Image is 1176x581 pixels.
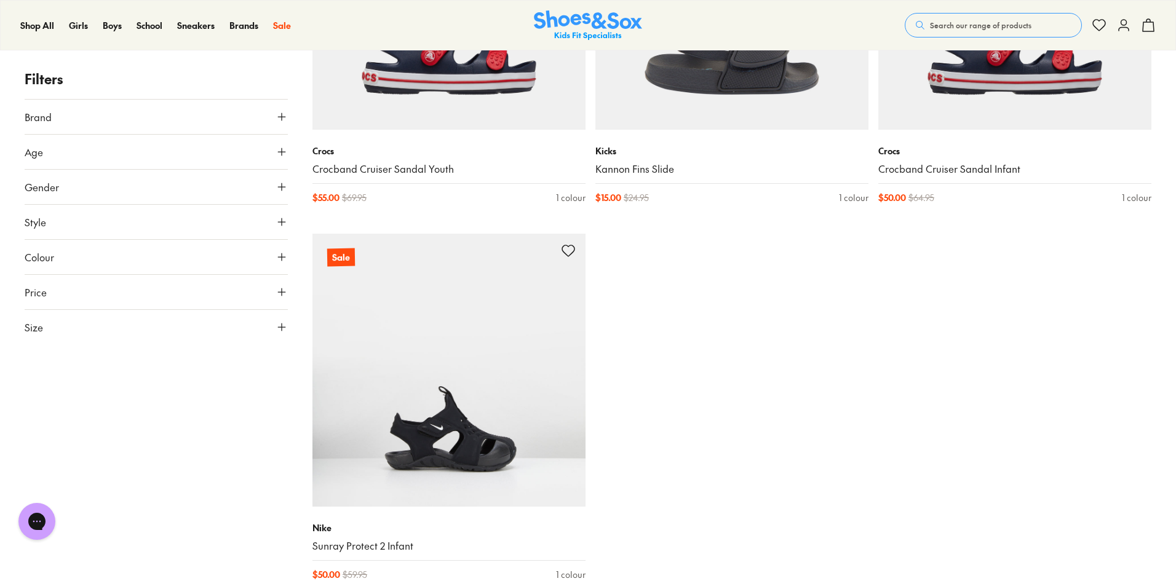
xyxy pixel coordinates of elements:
[103,19,122,32] a: Boys
[342,191,367,204] span: $ 69.95
[312,521,586,534] p: Nike
[25,240,288,274] button: Colour
[177,19,215,32] a: Sneakers
[25,69,288,89] p: Filters
[25,180,59,194] span: Gender
[20,19,54,32] a: Shop All
[839,191,868,204] div: 1 colour
[69,19,88,31] span: Girls
[1122,191,1151,204] div: 1 colour
[327,248,355,267] p: Sale
[556,568,586,581] div: 1 colour
[25,135,288,169] button: Age
[229,19,258,32] a: Brands
[25,109,52,124] span: Brand
[534,10,642,41] a: Shoes & Sox
[25,285,47,299] span: Price
[624,191,649,204] span: $ 24.95
[103,19,122,31] span: Boys
[25,310,288,344] button: Size
[878,191,906,204] span: $ 50.00
[273,19,291,31] span: Sale
[273,19,291,32] a: Sale
[343,568,367,581] span: $ 59.95
[312,234,586,507] a: Sale
[930,20,1031,31] span: Search our range of products
[312,162,586,176] a: Crocband Cruiser Sandal Youth
[25,170,288,204] button: Gender
[534,10,642,41] img: SNS_Logo_Responsive.svg
[312,191,340,204] span: $ 55.00
[908,191,934,204] span: $ 64.95
[878,144,1151,157] p: Crocs
[312,568,340,581] span: $ 50.00
[25,144,43,159] span: Age
[12,499,62,544] iframe: Gorgias live chat messenger
[595,191,621,204] span: $ 15.00
[137,19,162,32] a: School
[905,13,1082,38] button: Search our range of products
[556,191,586,204] div: 1 colour
[25,250,54,264] span: Colour
[25,205,288,239] button: Style
[595,144,868,157] p: Kicks
[229,19,258,31] span: Brands
[20,19,54,31] span: Shop All
[878,162,1151,176] a: Crocband Cruiser Sandal Infant
[137,19,162,31] span: School
[25,275,288,309] button: Price
[312,144,586,157] p: Crocs
[595,162,868,176] a: Kannon Fins Slide
[312,539,586,553] a: Sunray Protect 2 Infant
[25,320,43,334] span: Size
[25,100,288,134] button: Brand
[25,215,46,229] span: Style
[69,19,88,32] a: Girls
[177,19,215,31] span: Sneakers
